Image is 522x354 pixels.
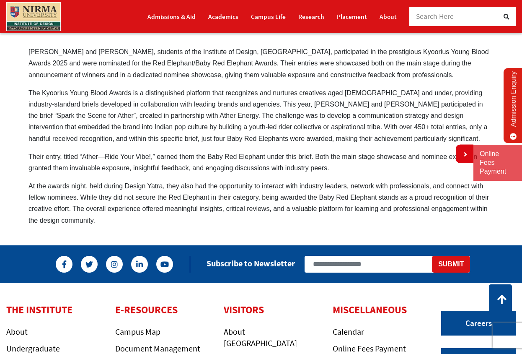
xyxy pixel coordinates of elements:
span: Search Here [416,12,454,21]
a: About [GEOGRAPHIC_DATA] [224,326,297,348]
a: Online Fees Payment [480,150,516,176]
h2: Subscribe to Newsletter [207,258,295,268]
p: The Kyoorius Young Blood Awards is a distinguished platform that recognizes and nurtures creative... [28,87,494,144]
button: Submit [432,256,470,273]
a: Academics [208,9,238,24]
p: At the awards night, held during Design Yatra, they also had the opportunity to interact with ind... [28,180,494,226]
a: Placement [337,9,367,24]
a: Careers [441,311,516,336]
a: Calendar [333,326,364,337]
a: About [380,9,397,24]
a: About [6,326,28,337]
img: main_logo [6,2,61,31]
a: Admissions & Aid [147,9,196,24]
p: [PERSON_NAME] and [PERSON_NAME], students of the Institute of Design, [GEOGRAPHIC_DATA], particip... [28,46,494,81]
a: Campus Life [251,9,286,24]
a: Research [298,9,324,24]
a: Campus Map [115,326,160,337]
a: Online Fees Payment [333,343,406,354]
p: Their entry, titled “Ather—Ride Your Vibe!,” earned them the Baby Red Elephant under this brief. ... [28,151,494,174]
